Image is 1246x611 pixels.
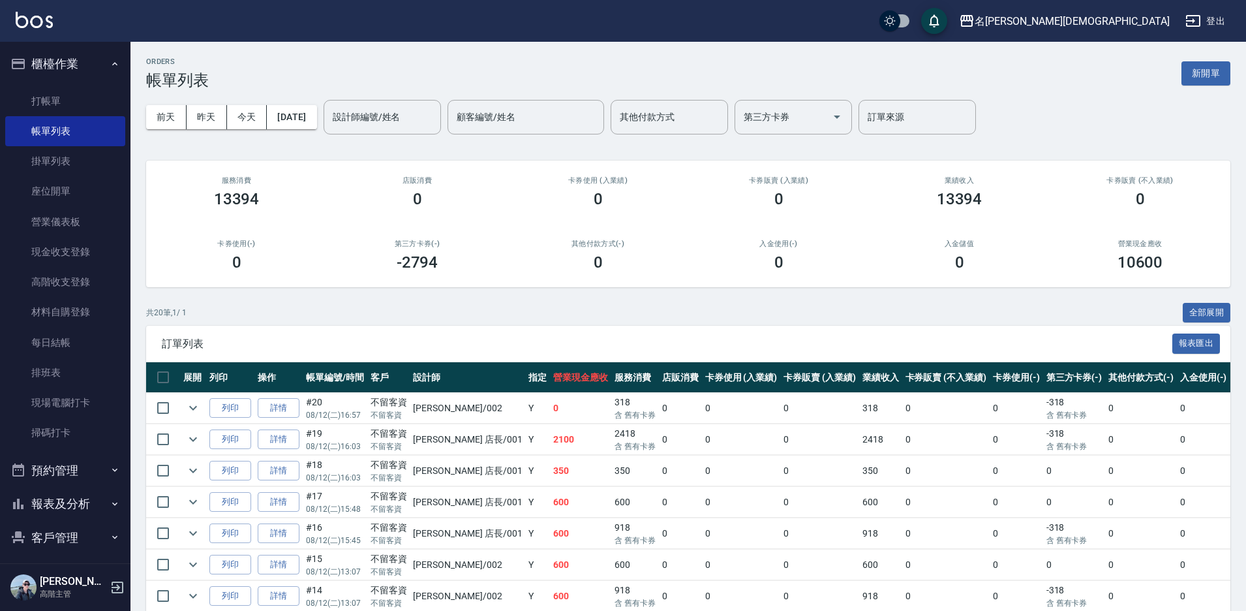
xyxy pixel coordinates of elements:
[209,492,251,512] button: 列印
[594,253,603,272] h3: 0
[5,86,125,116] a: 打帳單
[40,588,106,600] p: 高階主管
[780,518,859,549] td: 0
[937,190,982,208] h3: 13394
[410,550,525,580] td: [PERSON_NAME] /002
[525,362,550,393] th: 指定
[410,456,525,486] td: [PERSON_NAME] 店長 /001
[1043,393,1106,424] td: -318
[611,393,659,424] td: 318
[902,362,990,393] th: 卡券販賣 (不入業績)
[367,362,410,393] th: 客戶
[774,190,783,208] h3: 0
[780,550,859,580] td: 0
[611,362,659,393] th: 服務消費
[704,176,853,185] h2: 卡券販賣 (入業績)
[902,550,990,580] td: 0
[303,393,367,424] td: #20
[258,398,299,418] a: 詳情
[859,456,902,486] td: 350
[187,105,227,129] button: 昨天
[5,267,125,297] a: 高階收支登錄
[659,424,702,455] td: 0
[146,105,187,129] button: 前天
[525,518,550,549] td: Y
[371,566,407,578] p: 不留客資
[1065,240,1215,248] h2: 營業現金應收
[1105,487,1177,518] td: 0
[550,487,611,518] td: 600
[10,574,37,601] img: Person
[659,550,702,580] td: 0
[859,424,902,455] td: 2418
[1117,253,1163,272] h3: 10600
[594,190,603,208] h3: 0
[859,362,902,393] th: 業績收入
[1046,441,1102,452] p: 含 舊有卡券
[303,518,367,549] td: #16
[704,240,853,248] h2: 入金使用(-)
[146,307,187,319] p: 共 20 筆, 1 / 1
[990,424,1043,455] td: 0
[5,237,125,267] a: 現金收支登錄
[183,461,203,480] button: expand row
[523,176,673,185] h2: 卡券使用 (入業績)
[258,555,299,575] a: 詳情
[1043,362,1106,393] th: 第三方卡券(-)
[397,253,438,272] h3: -2794
[659,518,702,549] td: 0
[258,586,299,606] a: 詳情
[774,253,783,272] h3: 0
[183,524,203,543] button: expand row
[902,456,990,486] td: 0
[702,393,781,424] td: 0
[1177,518,1230,549] td: 0
[615,535,656,546] p: 含 舊有卡券
[1046,597,1102,609] p: 含 舊有卡券
[1105,518,1177,549] td: 0
[410,518,525,549] td: [PERSON_NAME] 店長 /001
[306,472,364,484] p: 08/12 (二) 16:03
[146,71,209,89] h3: 帳單列表
[954,8,1175,35] button: 名[PERSON_NAME][DEMOGRAPHIC_DATA]
[227,105,267,129] button: 今天
[1177,424,1230,455] td: 0
[306,597,364,609] p: 08/12 (二) 13:07
[1181,67,1230,79] a: 新開單
[859,550,902,580] td: 600
[371,597,407,609] p: 不留客資
[410,424,525,455] td: [PERSON_NAME] 店長 /001
[611,550,659,580] td: 600
[990,362,1043,393] th: 卡券使用(-)
[183,492,203,512] button: expand row
[1177,550,1230,580] td: 0
[183,398,203,418] button: expand row
[702,424,781,455] td: 0
[990,487,1043,518] td: 0
[615,409,656,421] p: 含 舊有卡券
[659,393,702,424] td: 0
[371,441,407,452] p: 不留客資
[303,424,367,455] td: #19
[303,550,367,580] td: #15
[303,487,367,518] td: #17
[659,456,702,486] td: 0
[1043,518,1106,549] td: -318
[615,597,656,609] p: 含 舊有卡券
[180,362,206,393] th: 展開
[1105,456,1177,486] td: 0
[183,430,203,449] button: expand row
[1177,456,1230,486] td: 0
[1172,337,1221,349] a: 報表匯出
[371,472,407,484] p: 不留客資
[258,430,299,450] a: 詳情
[1177,393,1230,424] td: 0
[5,554,125,588] button: 員工及薪資
[611,456,659,486] td: 350
[780,456,859,486] td: 0
[990,518,1043,549] td: 0
[780,487,859,518] td: 0
[990,550,1043,580] td: 0
[1183,303,1231,323] button: 全部展開
[550,362,611,393] th: 營業現金應收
